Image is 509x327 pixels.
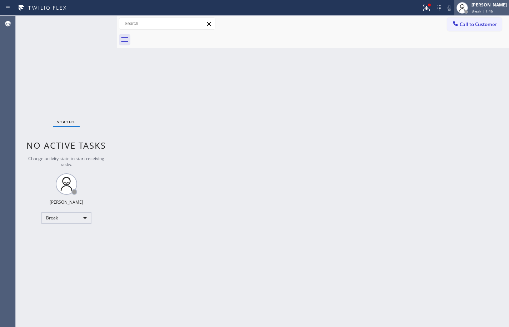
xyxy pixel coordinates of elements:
[26,139,106,151] span: No active tasks
[447,18,502,31] button: Call to Customer
[41,212,91,224] div: Break
[460,21,497,28] span: Call to Customer
[50,199,83,205] div: [PERSON_NAME]
[28,155,104,168] span: Change activity state to start receiving tasks.
[471,2,507,8] div: [PERSON_NAME]
[471,9,493,14] span: Break | 1:46
[444,3,454,13] button: Mute
[57,119,75,124] span: Status
[119,18,215,29] input: Search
